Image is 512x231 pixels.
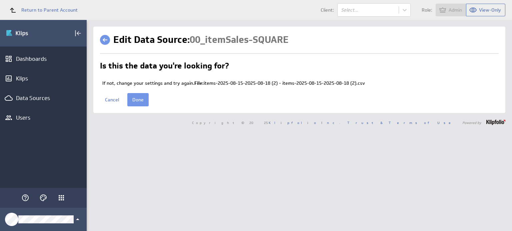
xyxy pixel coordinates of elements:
[16,75,71,82] div: Klips
[56,192,67,203] div: Klipfolio Apps
[6,28,52,39] img: Klipfolio klips logo
[190,34,289,46] span: 00_itemSales-SQUARE
[486,120,505,125] img: logo-footer.png
[192,121,340,124] span: Copyright © 2025
[341,8,395,12] div: Select...
[269,120,340,125] a: Klipfolio Inc.
[20,192,31,203] div: Help
[321,8,334,12] span: Client:
[100,62,229,72] h2: Is this the data you're looking for?
[194,80,204,86] span: File:
[16,94,71,102] div: Data Sources
[422,8,432,12] span: Role:
[38,192,49,203] div: Themes
[466,4,505,16] button: View as View-Only
[113,33,289,47] h1: Edit Data Source:
[100,93,124,106] a: Cancel
[21,8,78,12] span: Return to Parent Account
[6,28,52,39] div: Go to Dashboards
[57,194,65,202] div: Klipfolio Apps
[479,7,501,13] span: View-Only
[462,121,481,124] span: Powered by
[16,114,71,121] div: Users
[39,194,47,202] svg: Themes
[127,93,149,106] input: Done
[449,7,462,13] span: Admin
[72,28,84,39] div: Collapse
[102,80,499,87] p: If not, change your settings and try again. items-2025-08-15-2025-08-18 (2) - items-2025-08-15-20...
[436,4,466,16] button: View as Admin
[347,120,455,125] a: Trust & Terms of Use
[16,55,71,62] div: Dashboards
[5,3,78,17] a: Return to Parent Account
